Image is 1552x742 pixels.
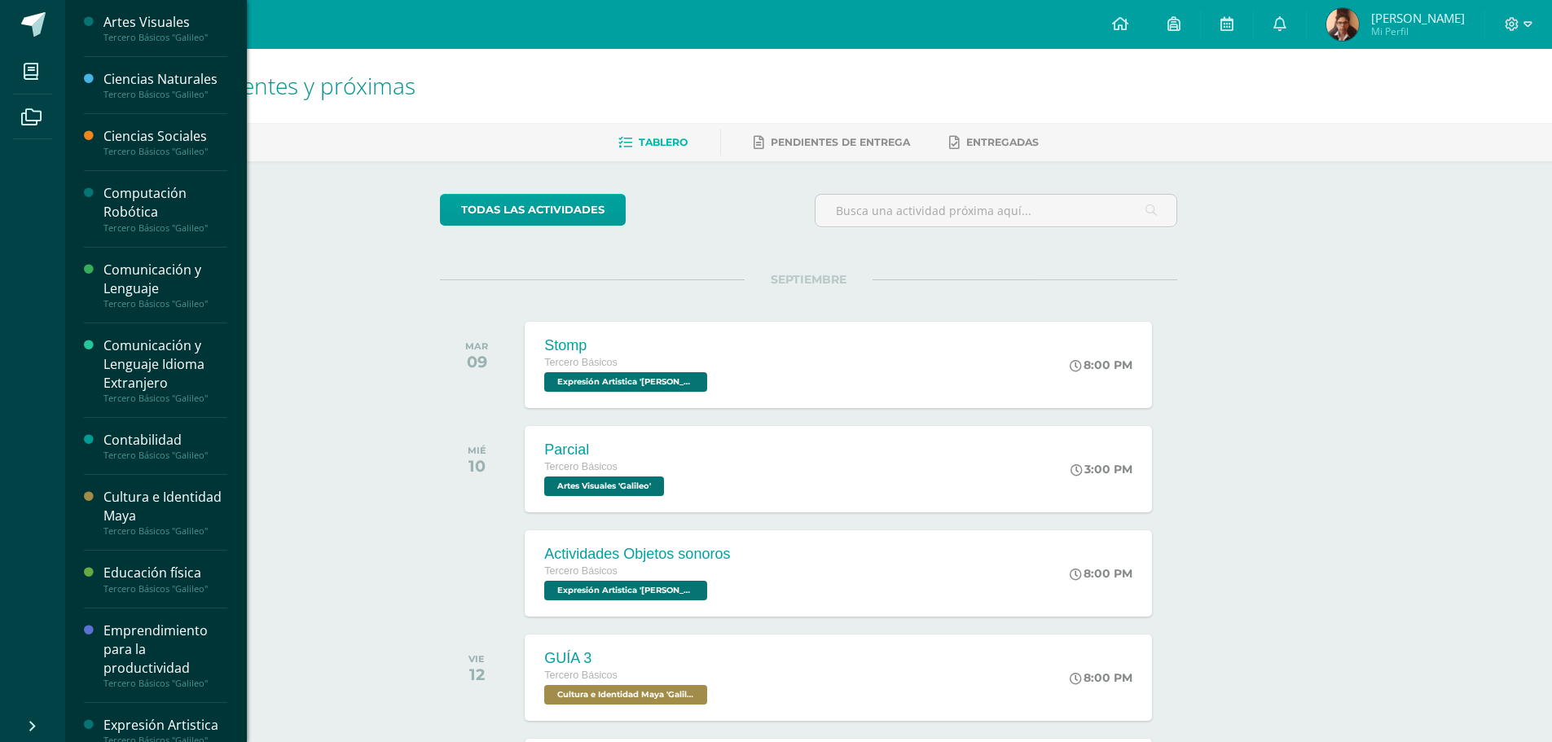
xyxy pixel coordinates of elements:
[103,127,227,157] a: Ciencias SocialesTercero Básicos "Galileo"
[103,70,227,100] a: Ciencias NaturalesTercero Básicos "Galileo"
[103,184,227,233] a: Computación RobóticaTercero Básicos "Galileo"
[103,146,227,157] div: Tercero Básicos "Galileo"
[103,564,227,594] a: Educación físicaTercero Básicos "Galileo"
[103,261,227,298] div: Comunicación y Lenguaje
[103,336,227,404] a: Comunicación y Lenguaje Idioma ExtranjeroTercero Básicos "Galileo"
[1070,670,1132,685] div: 8:00 PM
[618,130,688,156] a: Tablero
[85,70,415,101] span: Actividades recientes y próximas
[103,222,227,234] div: Tercero Básicos "Galileo"
[103,13,227,43] a: Artes VisualesTercero Básicos "Galileo"
[771,136,910,148] span: Pendientes de entrega
[103,621,227,689] a: Emprendimiento para la productividadTercero Básicos "Galileo"
[103,32,227,43] div: Tercero Básicos "Galileo"
[103,261,227,310] a: Comunicación y LenguajeTercero Básicos "Galileo"
[465,340,488,352] div: MAR
[103,13,227,32] div: Artes Visuales
[1070,358,1132,372] div: 8:00 PM
[103,564,227,582] div: Educación física
[966,136,1039,148] span: Entregadas
[103,393,227,404] div: Tercero Básicos "Galileo"
[1371,24,1465,38] span: Mi Perfil
[103,525,227,537] div: Tercero Básicos "Galileo"
[103,431,227,450] div: Contabilidad
[544,337,711,354] div: Stomp
[1371,10,1465,26] span: [PERSON_NAME]
[544,670,618,681] span: Tercero Básicos
[544,476,664,496] span: Artes Visuales 'Galileo'
[103,298,227,310] div: Tercero Básicos "Galileo"
[468,653,485,665] div: VIE
[103,89,227,100] div: Tercero Básicos "Galileo"
[103,184,227,222] div: Computación Robótica
[544,565,618,577] span: Tercero Básicos
[544,685,707,705] span: Cultura e Identidad Maya 'Galileo'
[468,445,486,456] div: MIÉ
[1070,566,1132,581] div: 8:00 PM
[949,130,1039,156] a: Entregadas
[544,357,618,368] span: Tercero Básicos
[103,716,227,735] div: Expresión Artistica
[745,272,873,287] span: SEPTIEMBRE
[544,372,707,392] span: Expresión Artistica 'Galileo'
[103,431,227,461] a: ContabilidadTercero Básicos "Galileo"
[103,678,227,689] div: Tercero Básicos "Galileo"
[468,665,485,684] div: 12
[465,352,488,371] div: 09
[1071,462,1132,476] div: 3:00 PM
[468,456,486,476] div: 10
[639,136,688,148] span: Tablero
[103,450,227,461] div: Tercero Básicos "Galileo"
[103,621,227,678] div: Emprendimiento para la productividad
[544,650,711,667] div: GUÍA 3
[544,546,730,563] div: Actividades Objetos sonoros
[103,336,227,393] div: Comunicación y Lenguaje Idioma Extranjero
[544,441,668,459] div: Parcial
[103,127,227,146] div: Ciencias Sociales
[754,130,910,156] a: Pendientes de entrega
[103,70,227,89] div: Ciencias Naturales
[103,583,227,595] div: Tercero Básicos "Galileo"
[1326,8,1359,41] img: 3a6ce4f768a7b1eafc7f18269d90ebb8.png
[440,194,626,226] a: todas las Actividades
[544,581,707,600] span: Expresión Artistica 'Galileo'
[103,488,227,525] div: Cultura e Identidad Maya
[544,461,618,472] span: Tercero Básicos
[816,195,1176,226] input: Busca una actividad próxima aquí...
[103,488,227,537] a: Cultura e Identidad MayaTercero Básicos "Galileo"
